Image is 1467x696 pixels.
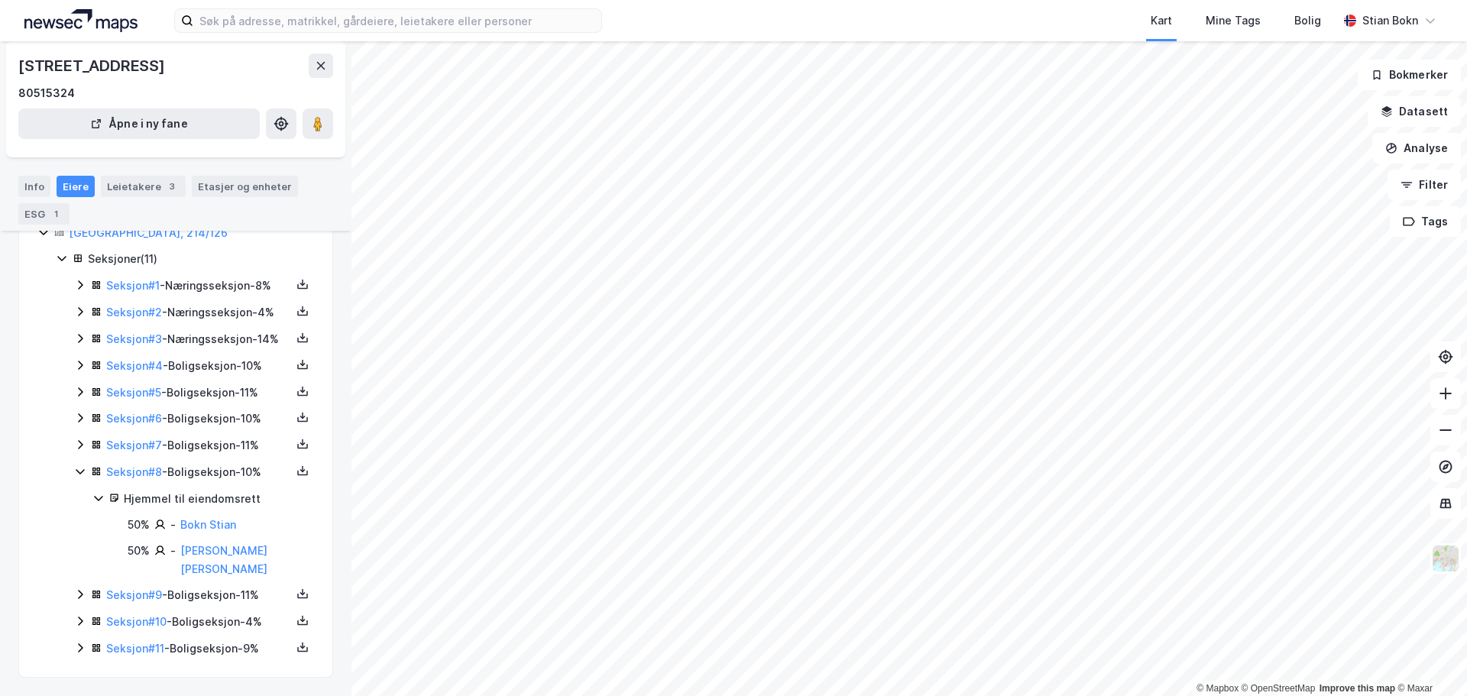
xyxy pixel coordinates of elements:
div: Mine Tags [1206,11,1261,30]
div: - Næringsseksjon - 14% [106,330,291,348]
div: Leietakere [101,176,186,197]
a: Seksjon#11 [106,642,164,655]
div: 3 [164,179,180,194]
div: - Boligseksjon - 11% [106,436,291,455]
div: Seksjoner ( 11 ) [88,250,314,268]
div: 50% [128,516,150,534]
div: Kontrollprogram for chat [1391,623,1467,696]
div: Eiere [57,176,95,197]
div: 80515324 [18,84,75,102]
a: [PERSON_NAME] [PERSON_NAME] [180,544,267,575]
a: Seksjon#6 [106,412,162,425]
div: Kart [1151,11,1172,30]
img: Z [1431,544,1460,573]
div: Etasjer og enheter [198,180,292,193]
a: Seksjon#4 [106,359,163,372]
button: Bokmerker [1358,60,1461,90]
a: Seksjon#10 [106,615,167,628]
a: Seksjon#5 [106,386,161,399]
a: OpenStreetMap [1242,683,1316,694]
div: - Boligseksjon - 10% [106,357,291,375]
div: - Boligseksjon - 9% [106,639,291,658]
div: - [170,542,176,560]
button: Åpne i ny fane [18,108,260,139]
a: Seksjon#1 [106,279,160,292]
a: Seksjon#8 [106,465,162,478]
div: Stian Bokn [1362,11,1418,30]
div: - Næringsseksjon - 4% [106,303,291,322]
div: Bolig [1294,11,1321,30]
a: Seksjon#7 [106,439,162,452]
a: Seksjon#2 [106,306,162,319]
div: - Boligseksjon - 11% [106,586,291,604]
a: Mapbox [1197,683,1239,694]
iframe: Chat Widget [1391,623,1467,696]
div: - [170,516,176,534]
a: [GEOGRAPHIC_DATA], 214/126 [69,226,228,239]
button: Tags [1390,206,1461,237]
div: Info [18,176,50,197]
div: - Boligseksjon - 10% [106,410,291,428]
input: Søk på adresse, matrikkel, gårdeiere, leietakere eller personer [193,9,601,32]
a: Seksjon#3 [106,332,162,345]
div: 50% [128,542,150,560]
button: Analyse [1372,133,1461,163]
a: Bokn Stian [180,518,236,531]
div: [STREET_ADDRESS] [18,53,168,78]
div: - Boligseksjon - 11% [106,384,291,402]
button: Datasett [1368,96,1461,127]
div: - Boligseksjon - 10% [106,463,291,481]
div: 1 [48,206,63,222]
img: logo.a4113a55bc3d86da70a041830d287a7e.svg [24,9,138,32]
div: - Næringsseksjon - 8% [106,277,291,295]
div: ESG [18,203,70,225]
button: Filter [1388,170,1461,200]
a: Seksjon#9 [106,588,162,601]
div: - Boligseksjon - 4% [106,613,291,631]
a: Improve this map [1320,683,1395,694]
div: Hjemmel til eiendomsrett [124,490,314,508]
